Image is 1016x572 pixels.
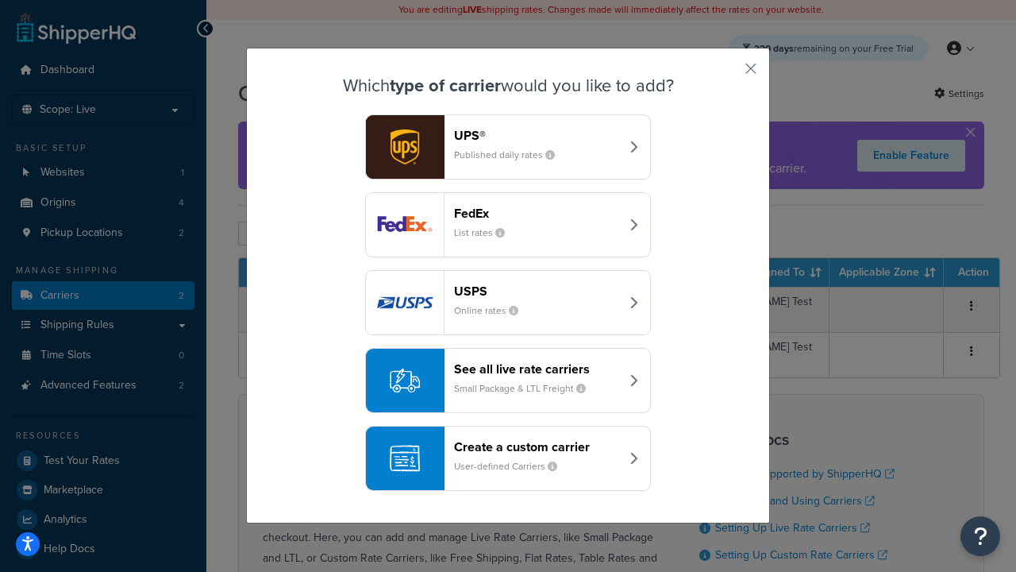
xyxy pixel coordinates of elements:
img: icon-carrier-liverate-becf4550.svg [390,365,420,396]
img: icon-carrier-custom-c93b8a24.svg [390,443,420,473]
button: ups logoUPS®Published daily rates [365,114,651,180]
small: Small Package & LTL Freight [454,381,598,396]
button: fedEx logoFedExList rates [365,192,651,257]
button: Open Resource Center [960,516,1000,556]
img: fedEx logo [366,193,444,257]
small: Online rates [454,303,531,318]
header: UPS® [454,128,620,143]
strong: type of carrier [390,72,501,99]
header: FedEx [454,206,620,221]
h3: Which would you like to add? [287,76,729,95]
header: Create a custom carrier [454,439,620,454]
button: Create a custom carrierUser-defined Carriers [365,426,651,491]
header: See all live rate carriers [454,361,620,377]
header: USPS [454,284,620,299]
small: List rates [454,226,518,240]
small: User-defined Carriers [454,459,570,473]
button: See all live rate carriersSmall Package & LTL Freight [365,348,651,413]
button: usps logoUSPSOnline rates [365,270,651,335]
img: ups logo [366,115,444,179]
small: Published daily rates [454,148,568,162]
img: usps logo [366,271,444,334]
